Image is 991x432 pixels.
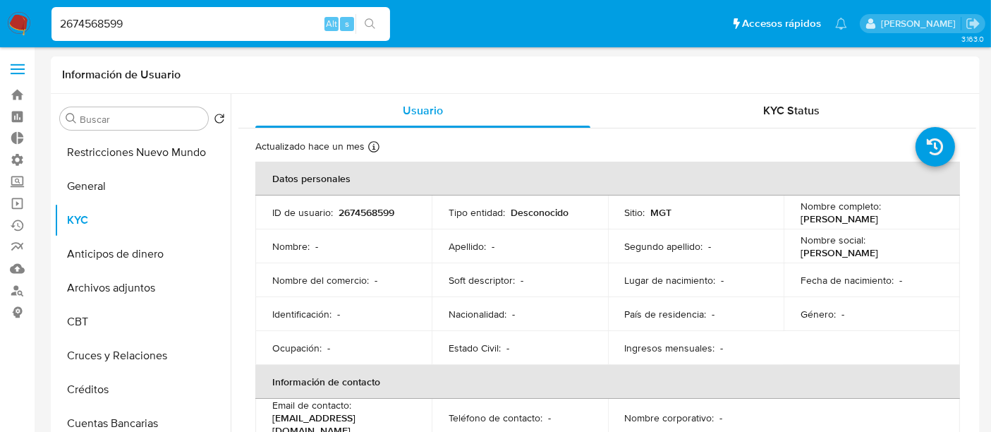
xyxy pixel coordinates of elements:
p: Estado Civil : [449,342,501,354]
p: - [375,274,377,287]
button: Archivos adjuntos [54,271,231,305]
a: Salir [966,16,980,31]
p: Nombre completo : [801,200,881,212]
p: Nombre del comercio : [272,274,369,287]
button: General [54,169,231,203]
p: Sitio : [625,206,645,219]
span: KYC Status [764,102,820,119]
p: - [721,342,724,354]
p: - [337,308,340,320]
button: KYC [54,203,231,237]
p: Fecha de nacimiento : [801,274,894,287]
p: Nombre : [272,240,310,253]
p: Teléfono de contacto : [449,412,542,424]
button: Anticipos de dinero [54,237,231,271]
th: Datos personales [255,162,960,196]
p: - [315,240,318,253]
a: Notificaciones [835,18,847,30]
p: Tipo entidad : [449,206,505,219]
p: - [720,412,723,424]
p: - [521,274,523,287]
span: Alt [326,17,337,30]
span: s [345,17,349,30]
button: CBT [54,305,231,339]
h1: Información de Usuario [62,68,181,82]
p: Soft descriptor : [449,274,515,287]
p: - [709,240,712,253]
p: - [712,308,715,320]
p: - [506,342,509,354]
p: [PERSON_NAME] [801,246,878,259]
p: - [899,274,902,287]
span: Accesos rápidos [742,16,821,31]
p: País de residencia : [625,308,707,320]
p: Nombre corporativo : [625,412,715,424]
p: Apellido : [449,240,486,253]
p: Ocupación : [272,342,322,354]
button: Restricciones Nuevo Mundo [54,136,231,169]
p: - [841,308,844,320]
p: - [722,274,724,287]
span: Usuario [403,102,443,119]
button: Cruces y Relaciones [54,339,231,373]
p: ID de usuario : [272,206,333,219]
button: Créditos [54,373,231,407]
p: Email de contacto : [272,399,351,412]
p: Género : [801,308,836,320]
p: [PERSON_NAME] [801,212,878,225]
th: Información de contacto [255,365,960,399]
p: MGT [651,206,672,219]
p: - [548,412,551,424]
p: Nacionalidad : [449,308,506,320]
button: Buscar [66,113,77,124]
p: - [492,240,494,253]
input: Buscar [80,113,202,126]
p: 2674568599 [339,206,394,219]
p: Ingresos mensuales : [625,342,715,354]
p: Actualizado hace un mes [255,140,365,153]
p: Segundo apellido : [625,240,703,253]
p: Identificación : [272,308,332,320]
p: Lugar de nacimiento : [625,274,716,287]
button: Volver al orden por defecto [214,113,225,128]
input: Buscar usuario o caso... [51,15,390,33]
p: Desconocido [511,206,569,219]
p: - [327,342,330,354]
button: search-icon [355,14,384,34]
p: - [512,308,515,320]
p: zoe.breuer@mercadolibre.com [881,17,961,30]
p: Nombre social : [801,234,865,246]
